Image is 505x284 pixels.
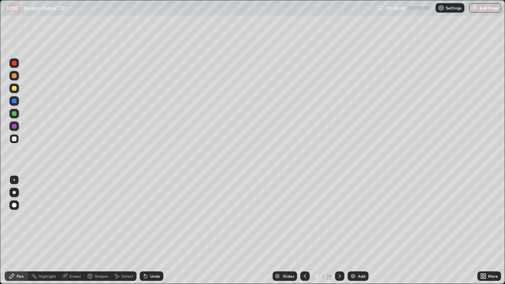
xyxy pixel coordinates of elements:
div: Highlight [39,274,56,278]
img: class-settings-icons [438,5,444,11]
button: End Class [469,3,501,13]
div: Eraser [69,274,81,278]
p: Settings [446,6,461,10]
div: / [322,274,325,278]
div: 9 [313,274,321,278]
div: Select [122,274,133,278]
div: 38 [326,273,332,280]
div: Pen [17,274,24,278]
div: Shapes [95,274,108,278]
div: Slides [283,274,294,278]
img: add-slide-button [350,273,356,279]
div: More [488,274,498,278]
p: LIVE [7,5,18,11]
img: end-class-cross [472,5,478,11]
div: Undo [150,274,160,278]
div: Add [358,274,365,278]
p: Modern History : 22 [23,5,65,11]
